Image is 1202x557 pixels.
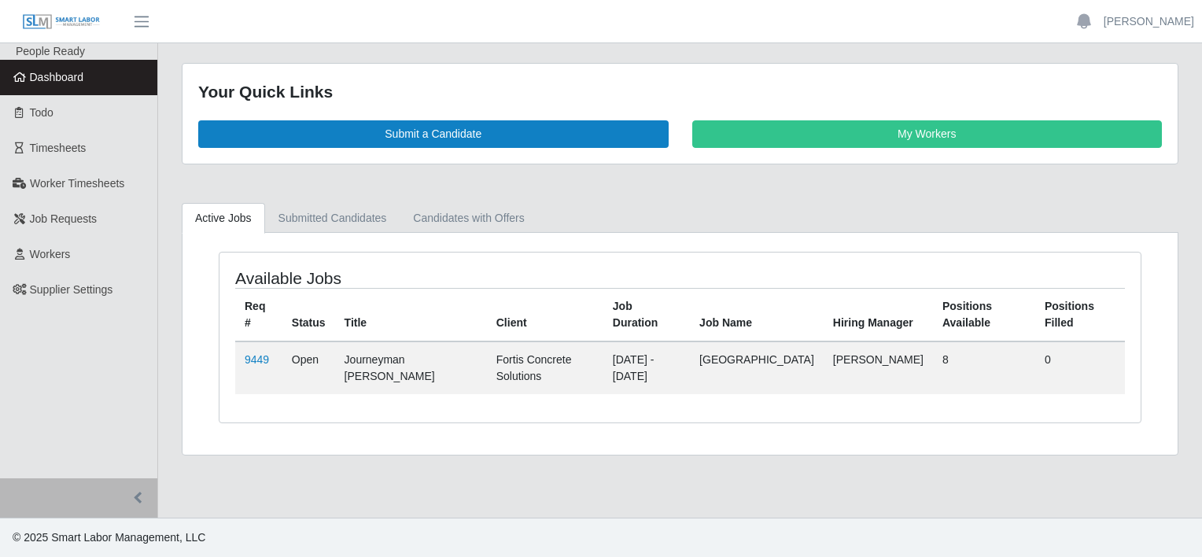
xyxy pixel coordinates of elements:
th: Job Duration [603,288,690,341]
span: People Ready [16,45,85,57]
td: 8 [933,341,1035,394]
td: [PERSON_NAME] [824,341,933,394]
th: Positions Available [933,288,1035,341]
th: Title [335,288,487,341]
td: Open [282,341,335,394]
h4: Available Jobs [235,268,592,288]
td: 0 [1035,341,1125,394]
th: Hiring Manager [824,288,933,341]
th: Positions Filled [1035,288,1125,341]
span: Supplier Settings [30,283,113,296]
span: © 2025 Smart Labor Management, LLC [13,531,205,544]
td: [GEOGRAPHIC_DATA] [690,341,824,394]
a: Active Jobs [182,203,265,234]
td: Fortis Concrete Solutions [487,341,603,394]
span: Worker Timesheets [30,177,124,190]
th: Client [487,288,603,341]
td: [DATE] - [DATE] [603,341,690,394]
a: 9449 [245,353,269,366]
span: Dashboard [30,71,84,83]
a: Submitted Candidates [265,203,400,234]
span: Job Requests [30,212,98,225]
a: Candidates with Offers [400,203,537,234]
a: Submit a Candidate [198,120,669,148]
div: Your Quick Links [198,79,1162,105]
th: Status [282,288,335,341]
span: Todo [30,106,53,119]
span: Workers [30,248,71,260]
th: Req # [235,288,282,341]
a: My Workers [692,120,1163,148]
td: Journeyman [PERSON_NAME] [335,341,487,394]
th: Job Name [690,288,824,341]
img: SLM Logo [22,13,101,31]
span: Timesheets [30,142,87,154]
a: [PERSON_NAME] [1104,13,1194,30]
